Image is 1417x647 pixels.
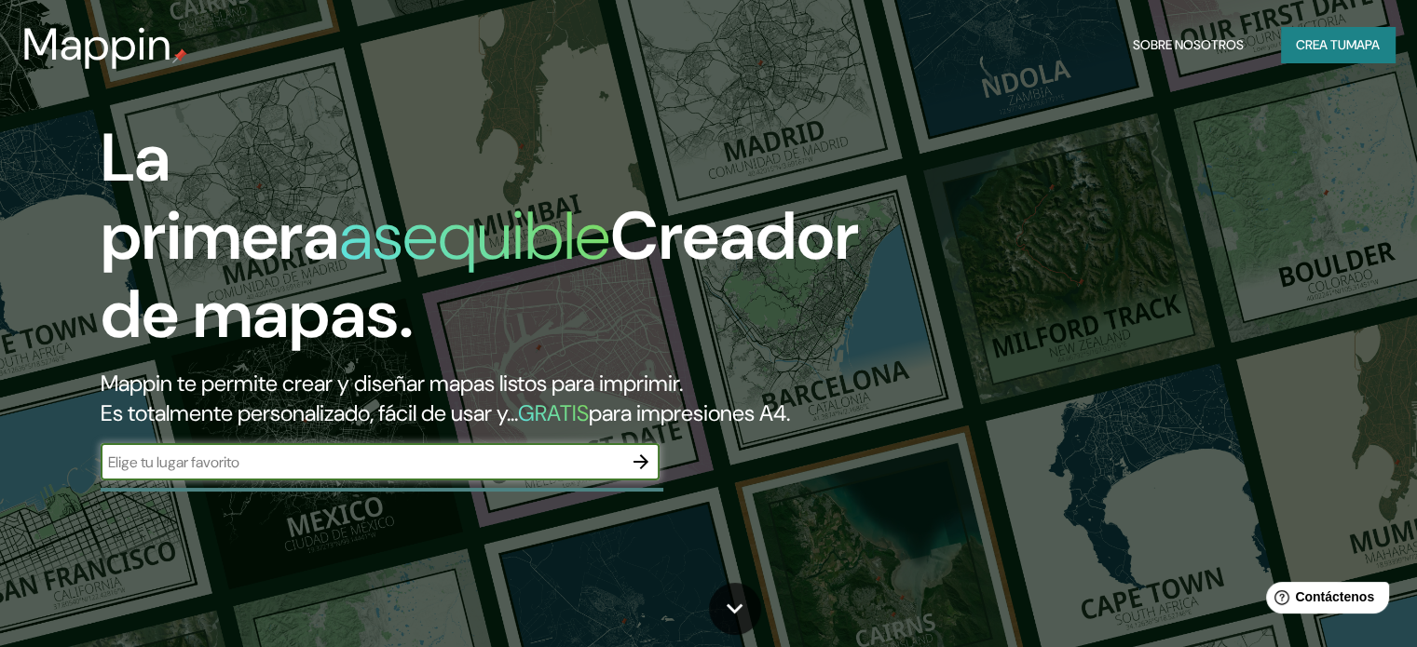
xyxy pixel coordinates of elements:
[101,452,622,473] input: Elige tu lugar favorito
[101,193,859,357] font: Creador de mapas.
[1251,574,1397,627] iframe: Lanzador de widgets de ayuda
[101,115,339,279] font: La primera
[172,48,187,63] img: pin de mapeo
[1125,27,1251,62] button: Sobre nosotros
[589,398,790,427] font: para impresiones A4.
[1346,36,1380,53] font: mapa
[1281,27,1395,62] button: Crea tumapa
[1296,36,1346,53] font: Crea tu
[518,398,589,427] font: GRATIS
[101,398,518,427] font: Es totalmente personalizado, fácil de usar y...
[1133,36,1244,53] font: Sobre nosotros
[339,193,610,279] font: asequible
[101,369,683,398] font: Mappin te permite crear y diseñar mapas listos para imprimir.
[22,15,172,74] font: Mappin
